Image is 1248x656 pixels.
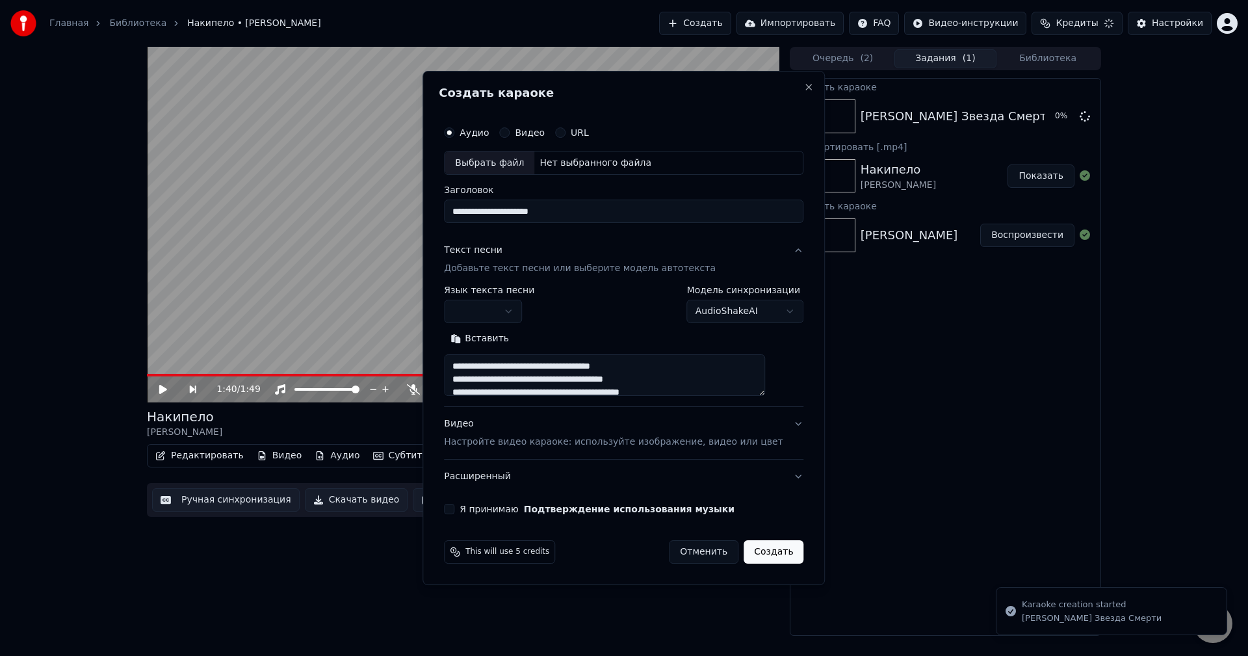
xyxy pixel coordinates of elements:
[444,186,803,195] label: Заголовок
[444,329,515,350] button: Вставить
[669,540,738,564] button: Отменить
[444,263,716,276] p: Добавьте текст песни или выберите модель автотекста
[460,128,489,137] label: Аудио
[444,244,502,257] div: Текст песни
[444,234,803,286] button: Текст песниДобавьте текст песни или выберите модель автотекста
[444,460,803,493] button: Расширенный
[444,436,783,449] p: Настройте видео караоке: используйте изображение, видео или цвет
[445,151,534,175] div: Выбрать файл
[444,286,803,407] div: Текст песниДобавьте текст песни или выберите модель автотекста
[744,540,803,564] button: Создать
[439,87,809,99] h2: Создать караоке
[515,128,545,137] label: Видео
[687,286,804,295] label: Модель синхронизации
[524,505,734,514] button: Я принимаю
[444,418,783,449] div: Видео
[534,157,656,170] div: Нет выбранного файла
[571,128,589,137] label: URL
[465,547,549,557] span: This will use 5 credits
[460,505,734,514] label: Я принимаю
[444,286,534,295] label: Язык текста песни
[444,408,803,460] button: ВидеоНастройте видео караоке: используйте изображение, видео или цвет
